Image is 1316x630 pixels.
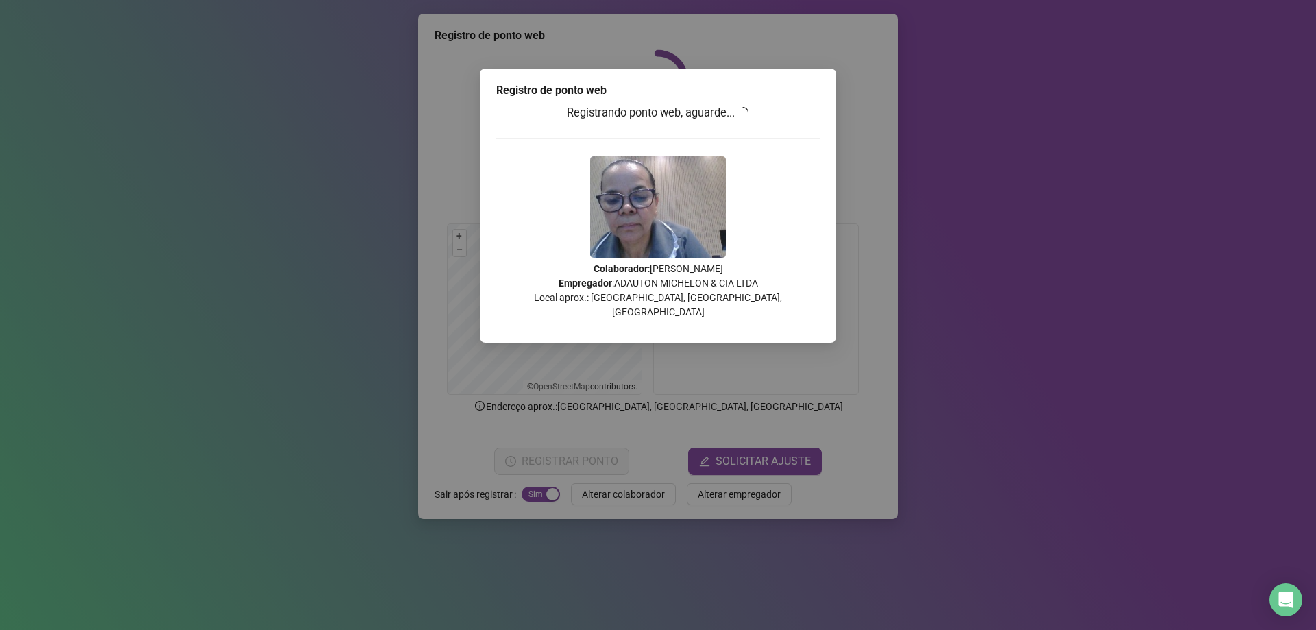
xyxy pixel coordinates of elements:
[496,104,820,122] h3: Registrando ponto web, aguarde...
[590,156,726,258] img: 9k=
[559,278,612,289] strong: Empregador
[1269,583,1302,616] div: Open Intercom Messenger
[594,263,648,274] strong: Colaborador
[496,82,820,99] div: Registro de ponto web
[496,262,820,319] p: : [PERSON_NAME] : ADAUTON MICHELON & CIA LTDA Local aprox.: [GEOGRAPHIC_DATA], [GEOGRAPHIC_DATA],...
[738,107,748,118] span: loading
